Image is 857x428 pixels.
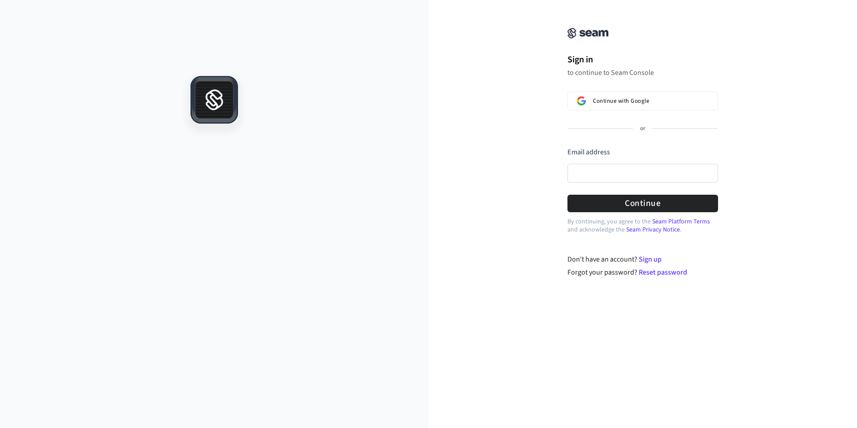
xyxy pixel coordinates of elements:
[567,254,718,265] div: Don't have an account?
[640,125,645,133] p: or
[567,53,718,66] h1: Sign in
[652,217,710,226] a: Seam Platform Terms
[567,68,718,77] p: to continue to Seam Console
[567,218,718,234] p: By continuing, you agree to the and acknowledge the .
[626,225,680,234] a: Seam Privacy Notice
[567,267,718,278] div: Forgot your password?
[567,28,609,39] img: Seam Console
[639,254,662,264] a: Sign up
[567,147,610,157] label: Email address
[567,195,718,212] button: Continue
[639,267,687,277] a: Reset password
[567,92,718,110] button: Sign in with GoogleContinue with Google
[593,97,649,105] span: Continue with Google
[577,96,586,105] img: Sign in with Google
